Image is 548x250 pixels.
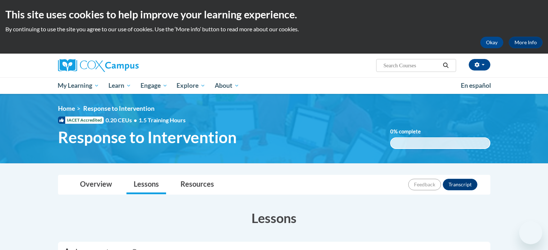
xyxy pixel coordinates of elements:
a: En español [456,78,496,93]
span: • [134,117,137,123]
a: Overview [73,175,119,194]
span: About [215,81,239,90]
span: Response to Intervention [58,128,237,147]
span: En español [461,82,491,89]
span: Response to Intervention [83,105,155,112]
span: 0 [390,128,393,135]
a: Explore [172,77,210,94]
span: Learn [108,81,131,90]
button: Account Settings [469,59,490,71]
h3: Lessons [58,209,490,227]
a: Learn [104,77,136,94]
span: Explore [177,81,205,90]
a: More Info [509,37,543,48]
label: % complete [390,128,432,136]
button: Search [440,61,451,70]
a: My Learning [53,77,104,94]
a: Lessons [126,175,166,194]
button: Okay [480,37,503,48]
span: IACET Accredited [58,117,104,124]
p: By continuing to use the site you agree to our use of cookies. Use the ‘More info’ button to read... [5,25,543,33]
input: Search Courses [383,61,440,70]
a: Resources [173,175,221,194]
button: Feedback [408,179,441,190]
div: Main menu [47,77,501,94]
a: Engage [136,77,172,94]
a: About [210,77,244,94]
span: My Learning [58,81,99,90]
iframe: Button to launch messaging window [519,221,542,244]
span: 0.20 CEUs [106,116,139,124]
a: Home [58,105,75,112]
button: Transcript [443,179,477,190]
h2: This site uses cookies to help improve your learning experience. [5,7,543,22]
span: Engage [141,81,168,90]
a: Cox Campus [58,59,195,72]
span: 1.5 Training Hours [139,117,186,123]
img: Cox Campus [58,59,139,72]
